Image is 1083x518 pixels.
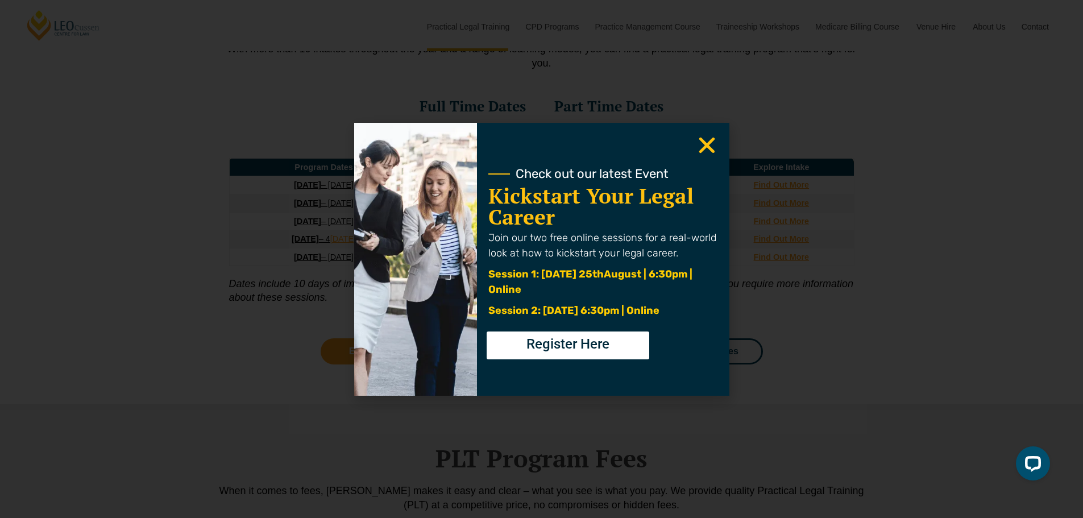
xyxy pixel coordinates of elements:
[488,268,592,280] span: Session 1: [DATE] 25
[488,231,716,259] span: Join our two free online sessions for a real-world look at how to kickstart your legal career.
[488,182,694,231] a: Kickstart Your Legal Career
[488,304,659,317] span: Session 2: [DATE] 6:30pm | Online
[516,168,669,180] span: Check out our latest Event
[526,337,609,351] span: Register Here
[696,134,718,156] a: Close
[488,268,692,296] span: August | 6:30pm | Online
[592,268,604,280] span: th
[1007,442,1055,490] iframe: LiveChat chat widget
[487,331,649,359] a: Register Here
